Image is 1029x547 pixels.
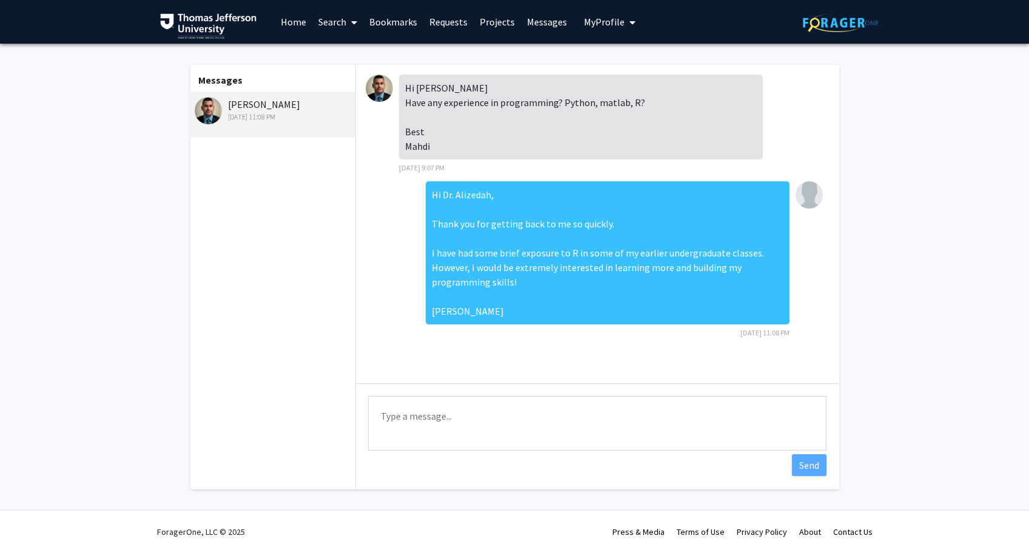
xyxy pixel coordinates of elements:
[740,328,789,337] span: [DATE] 11:08 PM
[195,112,353,122] div: [DATE] 11:08 PM
[612,526,665,537] a: Press & Media
[195,97,222,124] img: Mahdi Alizedah
[426,181,789,324] div: Hi Dr. Alizedah, Thank you for getting back to me so quickly. I have had some brief exposure to R...
[796,181,823,209] img: Benjamin Lipchin
[737,526,787,537] a: Privacy Policy
[275,1,312,43] a: Home
[363,1,423,43] a: Bookmarks
[833,526,873,537] a: Contact Us
[9,492,52,538] iframe: Chat
[368,396,826,451] textarea: Message
[366,75,393,102] img: Mahdi Alizedah
[399,75,763,159] div: Hi [PERSON_NAME] Have any experience in programming? Python, matlab, R? Best Mahdi
[423,1,474,43] a: Requests
[474,1,521,43] a: Projects
[521,1,573,43] a: Messages
[803,13,879,32] img: ForagerOne Logo
[792,454,826,476] button: Send
[160,13,257,39] img: Thomas Jefferson University Logo
[677,526,725,537] a: Terms of Use
[799,526,821,537] a: About
[195,97,353,122] div: [PERSON_NAME]
[584,16,625,28] span: My Profile
[198,74,243,86] b: Messages
[312,1,363,43] a: Search
[399,163,444,172] span: [DATE] 9:07 PM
